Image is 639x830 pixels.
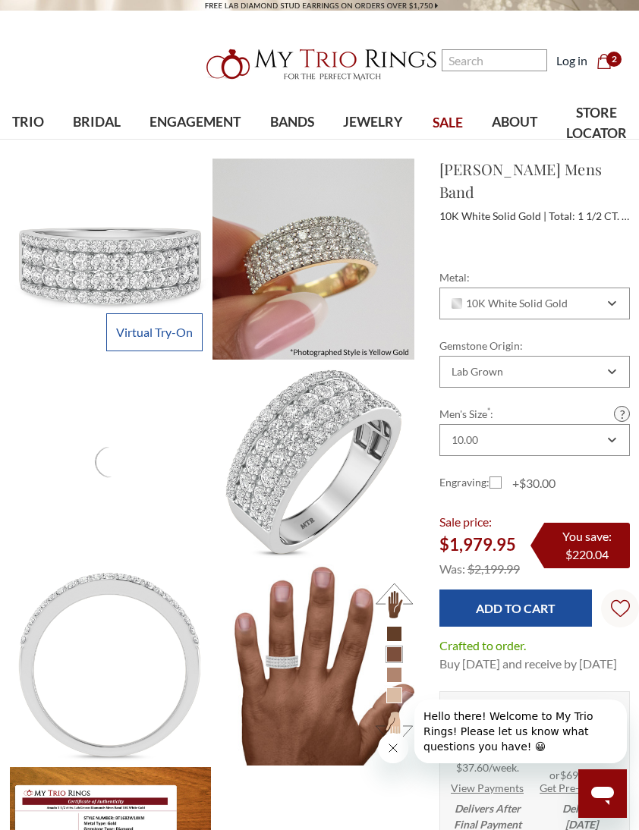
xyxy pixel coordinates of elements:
[187,147,203,149] button: submenu toggle
[614,406,630,422] a: Size Guide
[256,98,329,147] a: BANDS
[452,366,503,378] div: Lab Grown
[185,40,454,89] a: My Trio Rings
[439,269,630,285] label: Metal:
[439,589,593,627] input: Add to Cart
[556,52,587,70] a: Log in
[507,147,522,149] button: submenu toggle
[285,147,300,149] button: submenu toggle
[540,780,624,796] a: Get Pre-approved
[451,780,524,796] a: View Payments
[10,159,211,360] img: Photo of Amado 1 1/2 ct tw. Lab Grown Diamonds Mens Band 10K White Gold [BT1682WM]
[578,769,627,818] iframe: Button to launch messaging window
[378,733,408,763] iframe: Close message
[439,338,630,354] label: Gemstone Origin:
[439,288,630,319] div: Combobox
[439,406,630,422] label: Men's Size :
[135,98,255,147] a: ENGAGEMENT
[439,561,465,576] span: Was:
[452,434,478,446] div: 10.00
[549,209,625,222] span: Total: 1 1/2 CT.
[10,564,211,766] img: Photo of Amado 1 1/2 ct tw. Lab Grown Diamonds Mens Band 10K White Gold [BT1682WM]
[343,112,403,132] span: JEWELRY
[198,40,441,89] img: My Trio Rings
[439,424,630,456] div: Combobox
[329,98,417,147] a: JEWELRY
[417,99,477,148] a: SALE
[106,313,203,351] a: Virtual Try-On
[10,361,211,562] div: Product gallery
[467,561,520,576] span: $2,199.99
[439,356,630,388] div: Combobox
[90,147,105,149] button: submenu toggle
[439,534,516,555] span: $1,979.95
[439,637,526,655] dt: Crafted to order.
[492,112,537,132] span: ABOUT
[597,52,621,70] a: Cart with 0 items
[58,98,135,147] a: BRIDAL
[452,297,568,310] span: 10K White Solid Gold
[489,474,556,492] label: +$30.00
[442,49,547,71] input: Search and use arrows or TAB to navigate results
[20,147,36,149] button: submenu toggle
[439,514,492,529] span: Sale price:
[212,159,414,360] img: Photo of Amado 1 1/2 ct tw. Lab Grown Diamonds Mens Band 10K White Gold [BT1682WM]
[560,769,578,781] span: $69
[433,113,463,133] span: SALE
[439,209,546,222] span: 10K White Solid Gold
[606,52,622,67] span: 2
[597,54,612,69] svg: cart.cart_preview
[366,147,381,149] button: submenu toggle
[12,112,44,132] span: TRIO
[439,474,489,492] label: Engraving:
[439,655,617,673] dd: Buy [DATE] and receive by [DATE]
[270,112,314,132] span: BANDS
[73,112,121,132] span: BRIDAL
[439,158,630,203] h1: [PERSON_NAME] Mens Band
[601,589,639,627] a: Wish Lists
[477,98,552,147] a: ABOUT
[414,700,627,763] iframe: Message from company
[212,361,414,562] img: Photo of Amado 1 1/2 ct tw. Lab Grown Diamonds Mens Band 10K White Gold [BT1682WM]
[611,552,630,665] svg: Wish Lists
[10,361,211,562] div: Item 1
[150,112,241,132] span: ENGAGEMENT
[212,564,414,766] img: Photo of Amado 1 1/2 ct tw. Lab Grown Diamonds Mens Band 10K White Gold [BT1682WM] [HT-3]
[566,103,627,143] span: STORE LOCATOR
[562,529,612,561] span: You save: $220.04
